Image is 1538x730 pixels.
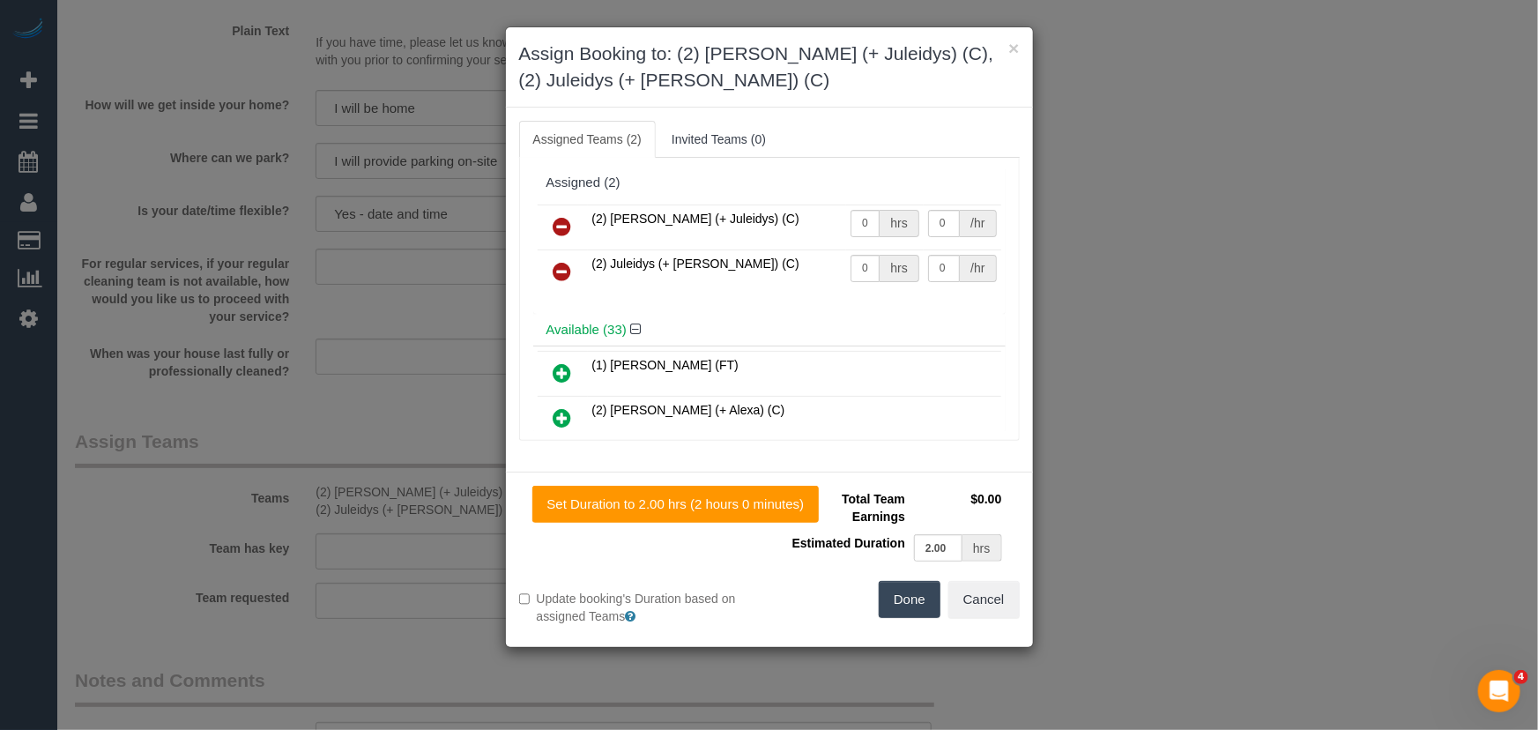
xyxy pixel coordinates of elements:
span: (2) Juleidys (+ [PERSON_NAME]) (C) [592,257,799,271]
td: $0.00 [910,486,1007,530]
div: hrs [880,210,918,237]
h3: Assign Booking to: (2) [PERSON_NAME] (+ Juleidys) (C), (2) Juleidys (+ [PERSON_NAME]) (C) [519,41,1020,93]
label: Update booking's Duration based on assigned Teams [519,590,756,625]
h4: Available (33) [546,323,992,338]
button: × [1008,39,1019,57]
div: Assigned (2) [546,175,992,190]
button: Set Duration to 2.00 hrs (2 hours 0 minutes) [532,486,820,523]
span: 4 [1514,670,1528,684]
div: hrs [880,255,918,282]
div: /hr [960,210,996,237]
span: (1) [PERSON_NAME] (FT) [592,358,739,372]
input: Update booking's Duration based on assigned Teams [519,593,531,605]
button: Done [879,581,940,618]
td: Total Team Earnings [783,486,910,530]
button: Cancel [948,581,1020,618]
div: /hr [960,255,996,282]
iframe: Intercom live chat [1478,670,1520,712]
a: Invited Teams (0) [658,121,780,158]
span: Estimated Duration [792,536,905,550]
span: (2) [PERSON_NAME] (+ Juleidys) (C) [592,212,799,226]
a: Assigned Teams (2) [519,121,656,158]
span: (2) [PERSON_NAME] (+ Alexa) (C) [592,403,785,417]
div: hrs [962,534,1001,562]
